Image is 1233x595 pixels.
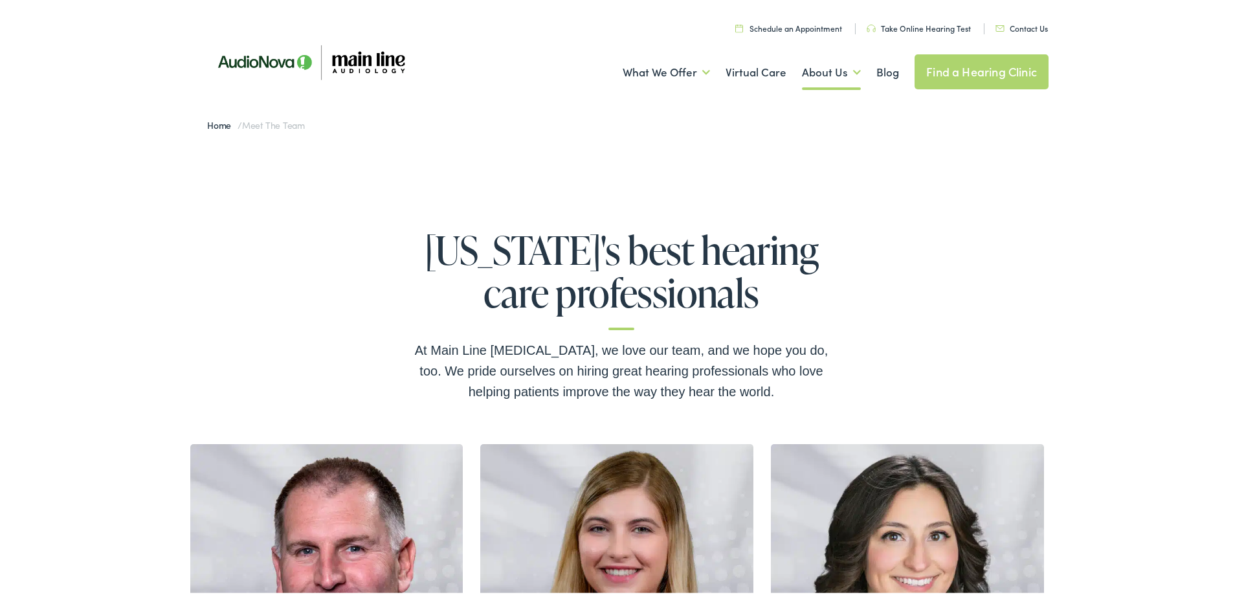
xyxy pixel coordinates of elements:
img: utility icon [995,23,1005,29]
a: Home [207,116,238,129]
span: / [207,116,305,129]
img: utility icon [867,22,876,30]
div: At Main Line [MEDICAL_DATA], we love our team, and we hope you do, too. We pride ourselves on hir... [414,337,828,399]
span: Meet the Team [242,116,305,129]
a: Blog [876,46,899,94]
h1: [US_STATE]'s best hearing care professionals [414,226,828,328]
a: Find a Hearing Clinic [915,52,1049,87]
a: Schedule an Appointment [735,20,842,31]
img: utility icon [735,21,743,30]
a: About Us [802,46,861,94]
a: Take Online Hearing Test [867,20,971,31]
a: What We Offer [623,46,710,94]
a: Virtual Care [726,46,786,94]
a: Contact Us [995,20,1048,31]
